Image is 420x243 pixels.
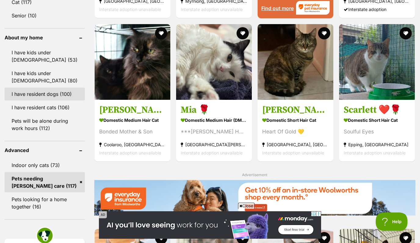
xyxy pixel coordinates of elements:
[5,35,85,40] header: About my home
[181,7,243,12] span: Interstate adoption unavailable
[262,116,329,125] strong: Domestic Short Hair Cat
[181,150,243,155] span: Interstate adoption unavailable
[237,27,249,39] button: favourite
[5,193,85,213] a: Pets looking for a home together (16)
[258,100,333,161] a: [PERSON_NAME] 💛 Domestic Short Hair Cat Heart Of Gold 💛 [GEOGRAPHIC_DATA], [GEOGRAPHIC_DATA] Inte...
[5,159,85,172] a: Indoor only cats (73)
[38,0,44,5] img: privacy_small.svg
[95,100,170,161] a: [PERSON_NAME] and [PERSON_NAME]❣️ Domestic Medium Hair Cat Bonded Mother & Son Coolaroo, [GEOGRAP...
[5,101,85,114] a: I have resident cats (106)
[99,104,166,116] h3: [PERSON_NAME] and [PERSON_NAME]❣️
[99,128,166,136] div: Bonded Mother & Son
[176,100,252,161] a: Mia 🌹 Domestic Medium Hair (DMH) Cat ***[PERSON_NAME] HOME NEEDED*** [GEOGRAPHIC_DATA][PERSON_NAM...
[99,7,161,12] span: Interstate adoption unavailable
[94,180,415,217] a: Everyday Insurance promotional banner
[99,211,107,218] span: AD
[181,104,247,116] h3: Mia 🌹
[339,100,415,161] a: Scarlett ❤️🌹 Domestic Short Hair Cat Soulful Eyes Epping, [GEOGRAPHIC_DATA] Interstate adoption u...
[400,27,412,39] button: favourite
[344,116,410,125] strong: Domestic Short Hair Cat
[5,46,85,66] a: I have kids under [DEMOGRAPHIC_DATA] (53)
[262,104,329,116] h3: [PERSON_NAME] 💛
[318,27,330,39] button: favourite
[94,180,415,216] img: Everyday Insurance promotional banner
[155,27,167,39] button: favourite
[99,150,161,155] span: Interstate adoption unavailable
[376,212,408,231] iframe: Help Scout Beacon - Open
[258,24,333,100] img: Mona 💛 - Domestic Short Hair Cat
[5,9,85,22] a: Senior (10)
[99,116,166,125] strong: Domestic Medium Hair Cat
[238,203,255,209] span: Close
[344,5,410,14] div: Interstate adoption
[5,172,85,192] a: Pets needing [PERSON_NAME] care (117)
[181,140,247,149] strong: [GEOGRAPHIC_DATA][PERSON_NAME][GEOGRAPHIC_DATA]
[242,172,267,177] span: Advertisement
[181,128,247,136] div: ***[PERSON_NAME] HOME NEEDED***
[95,24,170,100] img: Mariska and Antoni ❣️❣️ - Domestic Medium Hair Cat
[262,128,329,136] div: Heart Of Gold 💛
[344,150,406,155] span: Interstate adoption unavailable
[5,88,85,100] a: I have resident dogs (100)
[344,128,410,136] div: Soulful Eyes
[5,67,85,87] a: I have kids under [DEMOGRAPHIC_DATA] (80)
[5,147,85,153] header: Advanced
[99,140,166,149] strong: Coolaroo, [GEOGRAPHIC_DATA]
[181,116,247,125] strong: Domestic Medium Hair (DMH) Cat
[344,104,410,116] h3: Scarlett ❤️🌹
[339,24,415,100] img: Scarlett ❤️🌹 - Domestic Short Hair Cat
[5,114,85,135] a: Pets will be alone during work hours (112)
[344,140,410,149] strong: Epping, [GEOGRAPHIC_DATA]
[176,24,252,100] img: Mia 🌹 - Domestic Medium Hair (DMH) Cat
[262,150,324,155] span: Interstate adoption unavailable
[44,0,49,5] img: close_button.svg
[262,140,329,149] strong: [GEOGRAPHIC_DATA], [GEOGRAPHIC_DATA]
